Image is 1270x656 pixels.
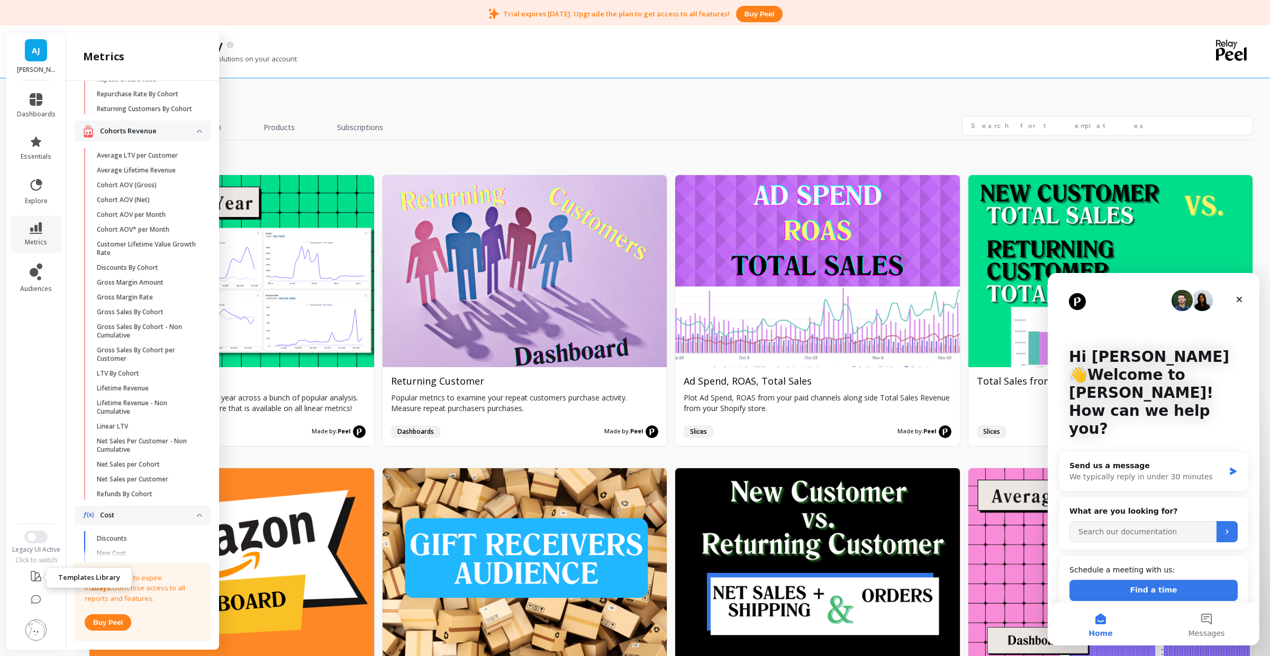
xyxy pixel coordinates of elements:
[17,66,56,74] p: Artizan Joyeria
[97,181,157,189] p: Cohort AOV (Gross)
[21,152,51,161] span: essentials
[97,293,153,302] p: Gross Margin Rate
[97,549,126,558] p: New Cost
[100,510,197,521] p: Cost
[97,534,127,543] p: Discounts
[83,49,124,64] h2: metrics
[90,583,113,593] strong: 2 days.
[89,151,1253,166] h2: growth
[97,369,139,378] p: LTV By Cohort
[97,105,192,113] p: Returning Customers By Cohort
[97,240,198,257] p: Customer Lifetime Value Growth Rate
[25,619,47,641] img: profile picture
[197,514,202,517] img: down caret icon
[97,151,178,160] p: Average LTV per Customer
[100,126,197,136] p: Cohorts Revenue
[97,437,198,454] p: Net Sales Per Customer - Non Cumulative
[97,384,149,393] p: Lifetime Revenue
[20,285,52,293] span: audiences
[736,6,783,22] button: Buy peel
[97,422,128,431] p: Linear LTV
[324,116,396,140] a: Subscriptions
[83,512,94,518] img: navigation item icon
[97,308,164,316] p: Gross Sales By Cohort
[97,346,198,363] p: Gross Sales By Cohort per Customer
[97,90,178,98] p: Repurchase Rate By Cohort
[32,44,40,57] span: AJ
[97,399,198,416] p: Lifetime Revenue - Non Cumulative
[97,196,150,204] p: Cohort AOV (Net)
[251,116,307,140] a: Products
[6,545,66,554] div: Legacy UI Active
[24,531,48,543] button: Switch to New UI
[97,460,160,469] p: Net Sales per Cohort
[97,211,166,219] p: Cohort AOV per Month
[25,238,47,247] span: metrics
[97,278,164,287] p: Gross Margin Amount
[6,556,66,564] div: Click to switch
[85,614,131,631] button: Buy peel
[97,475,168,484] p: Net Sales per Customer
[17,110,56,119] span: dashboards
[962,116,1253,135] input: Search for templates
[97,323,198,340] p: Gross Sales By Cohort - Non Cumulative
[97,490,152,498] p: Refunds By Cohort
[97,225,169,234] p: Cohort AOV* per Month
[97,263,158,272] p: Discounts By Cohort
[197,130,202,133] img: down caret icon
[85,573,200,604] p: Your trial is set to expire in Don’t lose access to all reports and features.
[89,116,396,140] nav: Tabs
[97,166,176,175] p: Average Lifetime Revenue
[25,197,48,205] span: explore
[503,9,730,19] p: Trial expires [DATE]. Upgrade the plan to get access to all features!
[83,125,94,138] img: navigation item icon
[1048,273,1259,645] iframe: Intercom live chat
